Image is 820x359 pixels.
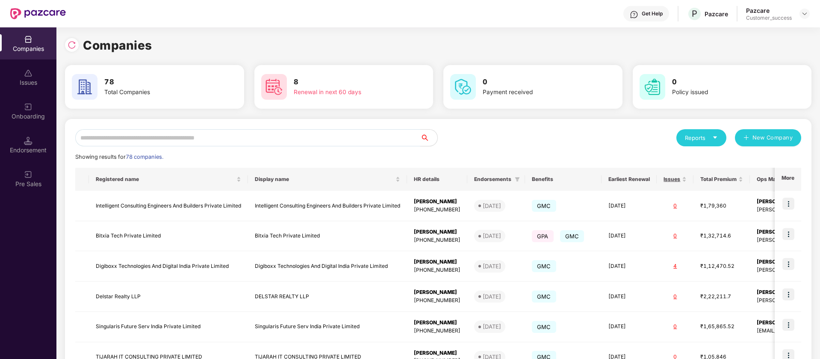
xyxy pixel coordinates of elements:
[640,74,665,100] img: svg+xml;base64,PHN2ZyB4bWxucz0iaHR0cDovL3d3dy53My5vcmcvMjAwMC9zdmciIHdpZHRoPSI2MCIgaGVpZ2h0PSI2MC...
[483,77,590,88] h3: 0
[414,198,460,206] div: [PERSON_NAME]
[752,134,793,142] span: New Company
[532,321,556,333] span: GMC
[746,6,792,15] div: Pazcare
[602,312,657,342] td: [DATE]
[248,168,407,191] th: Display name
[532,200,556,212] span: GMC
[483,262,501,270] div: [DATE]
[414,349,460,357] div: [PERSON_NAME]
[693,168,750,191] th: Total Premium
[532,260,556,272] span: GMC
[414,266,460,274] div: [PHONE_NUMBER]
[255,176,394,183] span: Display name
[450,74,476,100] img: svg+xml;base64,PHN2ZyB4bWxucz0iaHR0cDovL3d3dy53My5vcmcvMjAwMC9zdmciIHdpZHRoPSI2MCIgaGVpZ2h0PSI2MC...
[705,10,728,18] div: Pazcare
[89,191,248,221] td: Intelligent Consulting Engineers And Builders Private Limited
[782,319,794,331] img: icon
[712,135,718,140] span: caret-down
[657,168,693,191] th: Issues
[24,136,32,145] img: svg+xml;base64,PHN2ZyB3aWR0aD0iMTQuNSIgaGVpZ2h0PSIxNC41IiB2aWV3Qm94PSIwIDAgMTYgMTYiIGZpbGw9Im5vbm...
[672,88,780,97] div: Policy issued
[775,168,801,191] th: More
[68,41,76,49] img: svg+xml;base64,PHN2ZyBpZD0iUmVsb2FkLTMyeDMyIiB4bWxucz0iaHR0cDovL3d3dy53My5vcmcvMjAwMC9zdmciIHdpZH...
[24,69,32,77] img: svg+xml;base64,PHN2ZyBpZD0iSXNzdWVzX2Rpc2FibGVkIiB4bWxucz0iaHR0cDovL3d3dy53My5vcmcvMjAwMC9zdmciIH...
[414,236,460,244] div: [PHONE_NUMBER]
[560,230,584,242] span: GMC
[735,129,801,146] button: plusNew Company
[24,35,32,44] img: svg+xml;base64,PHN2ZyBpZD0iQ29tcGFuaWVzIiB4bWxucz0iaHR0cDovL3d3dy53My5vcmcvMjAwMC9zdmciIHdpZHRoPS...
[782,258,794,270] img: icon
[96,176,235,183] span: Registered name
[642,10,663,17] div: Get Help
[83,36,152,55] h1: Companies
[664,293,687,301] div: 0
[89,221,248,252] td: Bitxia Tech Private Limited
[89,168,248,191] th: Registered name
[294,88,401,97] div: Renewal in next 60 days
[700,232,743,240] div: ₹1,32,714.6
[248,282,407,312] td: DELSTAR REALTY LLP
[513,174,522,184] span: filter
[532,230,554,242] span: GPA
[24,103,32,111] img: svg+xml;base64,PHN2ZyB3aWR0aD0iMjAiIGhlaWdodD0iMjAiIHZpZXdCb3g9IjAgMCAyMCAyMCIgZmlsbD0ibm9uZSIgeG...
[10,8,66,19] img: New Pazcare Logo
[72,74,97,100] img: svg+xml;base64,PHN2ZyB4bWxucz0iaHR0cDovL3d3dy53My5vcmcvMjAwMC9zdmciIHdpZHRoPSI2MCIgaGVpZ2h0PSI2MC...
[602,191,657,221] td: [DATE]
[602,251,657,282] td: [DATE]
[602,168,657,191] th: Earliest Renewal
[525,168,602,191] th: Benefits
[700,202,743,210] div: ₹1,79,360
[664,323,687,331] div: 0
[602,221,657,252] td: [DATE]
[483,322,501,331] div: [DATE]
[672,77,780,88] h3: 0
[414,297,460,305] div: [PHONE_NUMBER]
[743,135,749,142] span: plus
[685,134,718,142] div: Reports
[746,15,792,21] div: Customer_success
[664,232,687,240] div: 0
[248,221,407,252] td: Bitxia Tech Private Limited
[692,9,697,19] span: P
[515,177,520,182] span: filter
[782,288,794,300] img: icon
[483,202,501,210] div: [DATE]
[414,288,460,297] div: [PERSON_NAME]
[104,77,212,88] h3: 78
[532,291,556,303] span: GMC
[248,312,407,342] td: Singularis Future Serv India Private Limited
[414,206,460,214] div: [PHONE_NUMBER]
[801,10,808,17] img: svg+xml;base64,PHN2ZyBpZD0iRHJvcGRvd24tMzJ4MzIiIHhtbG5zPSJodHRwOi8vd3d3LnczLm9yZy8yMDAwL3N2ZyIgd2...
[126,154,163,160] span: 78 companies.
[261,74,287,100] img: svg+xml;base64,PHN2ZyB4bWxucz0iaHR0cDovL3d3dy53My5vcmcvMjAwMC9zdmciIHdpZHRoPSI2MCIgaGVpZ2h0PSI2MC...
[414,327,460,335] div: [PHONE_NUMBER]
[414,228,460,236] div: [PERSON_NAME]
[104,88,212,97] div: Total Companies
[483,292,501,301] div: [DATE]
[664,262,687,270] div: 4
[474,176,511,183] span: Endorsements
[602,282,657,312] td: [DATE]
[483,88,590,97] div: Payment received
[700,262,743,270] div: ₹1,12,470.52
[407,168,467,191] th: HR details
[248,251,407,282] td: Digiboxx Technologies And Digital India Private Limited
[89,251,248,282] td: Digiboxx Technologies And Digital India Private Limited
[248,191,407,221] td: Intelligent Consulting Engineers And Builders Private Limited
[700,323,743,331] div: ₹1,65,865.52
[420,129,438,146] button: search
[483,231,501,240] div: [DATE]
[664,176,680,183] span: Issues
[414,258,460,266] div: [PERSON_NAME]
[700,176,737,183] span: Total Premium
[89,312,248,342] td: Singularis Future Serv India Private Limited
[89,282,248,312] td: Delstar Realty LLP
[24,170,32,179] img: svg+xml;base64,PHN2ZyB3aWR0aD0iMjAiIGhlaWdodD0iMjAiIHZpZXdCb3g9IjAgMCAyMCAyMCIgZmlsbD0ibm9uZSIgeG...
[294,77,401,88] h3: 8
[414,319,460,327] div: [PERSON_NAME]
[420,134,437,141] span: search
[630,10,638,19] img: svg+xml;base64,PHN2ZyBpZD0iSGVscC0zMngzMiIgeG1sbnM9Imh0dHA6Ly93d3cudzMub3JnLzIwMDAvc3ZnIiB3aWR0aD...
[782,228,794,240] img: icon
[700,293,743,301] div: ₹2,22,211.7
